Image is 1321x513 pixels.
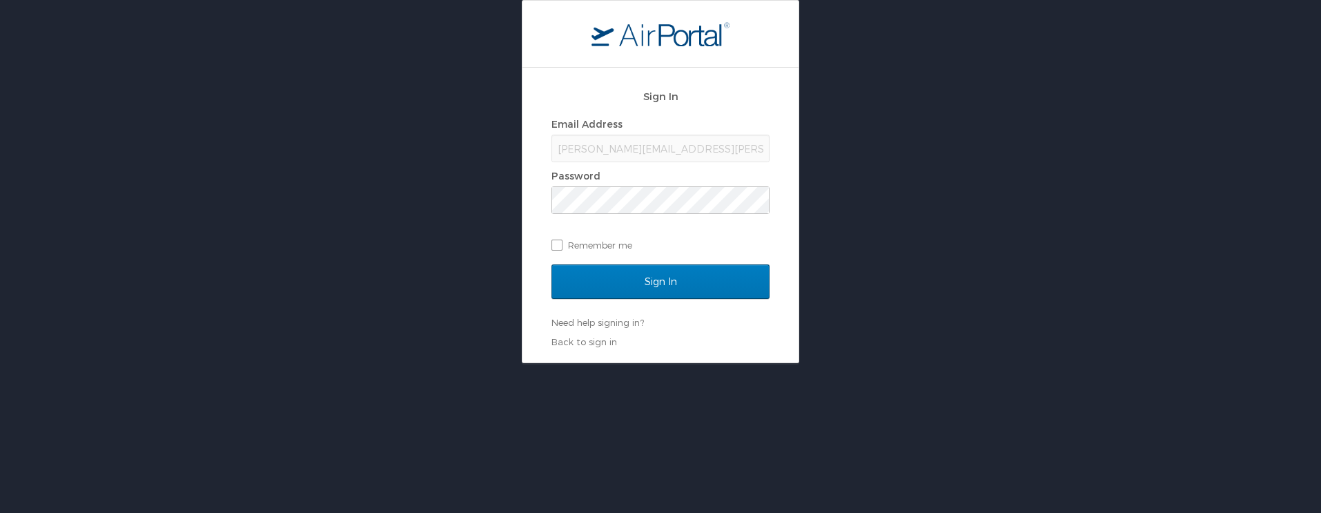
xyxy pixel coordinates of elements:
label: Email Address [551,118,623,130]
label: Password [551,170,600,182]
a: Need help signing in? [551,317,644,328]
label: Remember me [551,235,770,255]
h2: Sign In [551,88,770,104]
img: logo [591,21,730,46]
input: Sign In [551,264,770,299]
a: Back to sign in [551,336,617,347]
